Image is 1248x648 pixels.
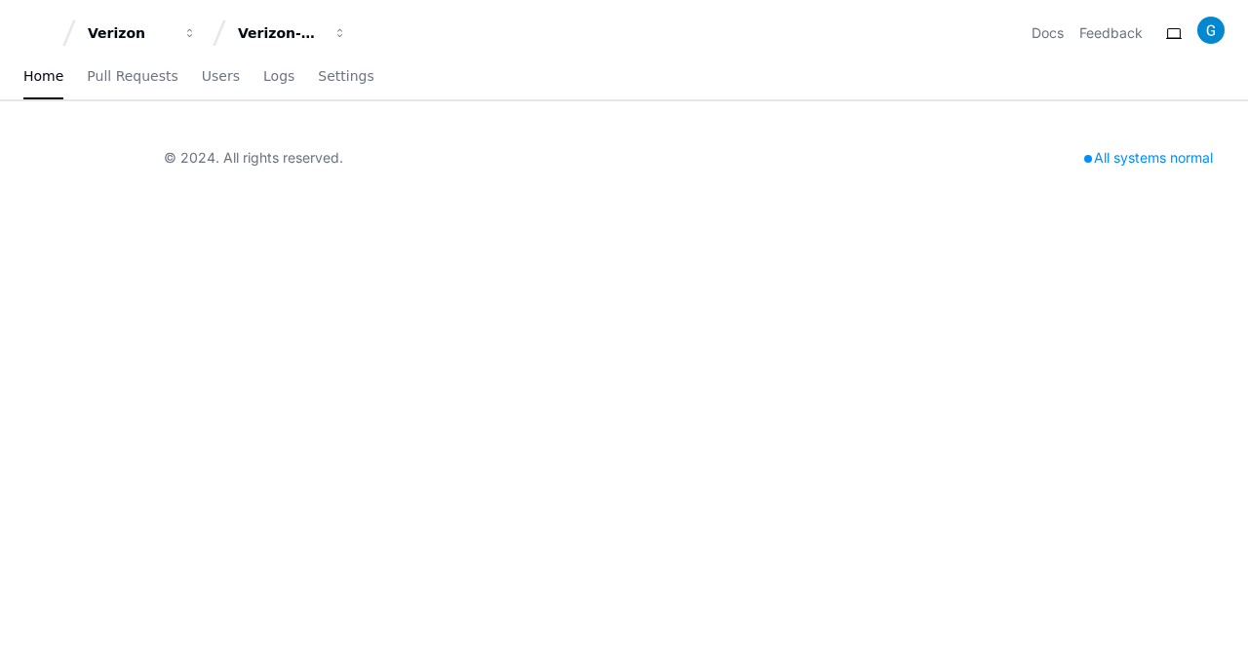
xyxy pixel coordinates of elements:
button: Verizon [80,16,205,51]
span: Logs [263,70,294,82]
a: Pull Requests [87,55,177,99]
a: Logs [263,55,294,99]
span: Settings [318,70,373,82]
a: Home [23,55,63,99]
a: Docs [1032,23,1064,43]
div: Verizon-Clarify-Order-Management [238,23,322,43]
div: All systems normal [1072,144,1225,172]
a: Users [202,55,240,99]
span: Pull Requests [87,70,177,82]
img: ACg8ocLgD4B0PbMnFCRezSs6CxZErLn06tF4Svvl2GU3TFAxQEAh9w=s96-c [1197,17,1225,44]
button: Verizon-Clarify-Order-Management [230,16,355,51]
a: Settings [318,55,373,99]
div: © 2024. All rights reserved. [164,148,343,168]
span: Users [202,70,240,82]
button: Feedback [1079,23,1143,43]
div: Verizon [88,23,172,43]
span: Home [23,70,63,82]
